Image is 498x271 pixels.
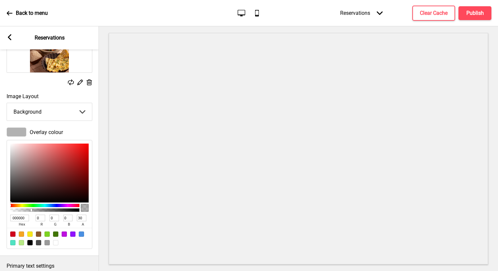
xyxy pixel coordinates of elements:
div: #000000 [27,240,33,245]
div: #417505 [53,231,58,237]
div: #BD10E0 [62,231,67,237]
div: Overlay colour [7,127,92,137]
div: #7ED321 [44,231,50,237]
div: #F5A623 [19,231,24,237]
div: #4A4A4A [36,240,41,245]
a: Back to menu [7,4,48,22]
span: Overlay colour [30,129,63,135]
span: a [77,221,89,228]
span: hex [10,221,34,228]
h4: Clear Cache [420,10,448,17]
p: Back to menu [16,10,48,17]
h4: Publish [466,10,484,17]
div: #8B572A [36,231,41,237]
span: g [49,221,61,228]
div: #FFFFFF [53,240,58,245]
div: #D0021B [10,231,15,237]
div: #B8E986 [19,240,24,245]
div: #50E3C2 [10,240,15,245]
p: Reservations [35,34,65,41]
span: b [63,221,75,228]
div: #9013FE [70,231,75,237]
p: Primary text settings [7,262,92,270]
div: #F8E71C [27,231,33,237]
div: #9B9B9B [44,240,50,245]
span: r [36,221,47,228]
div: Reservations [334,3,389,23]
button: Clear Cache [412,6,455,21]
label: Image Layout [7,93,92,99]
button: Publish [458,6,491,20]
div: #4A90E2 [79,231,84,237]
